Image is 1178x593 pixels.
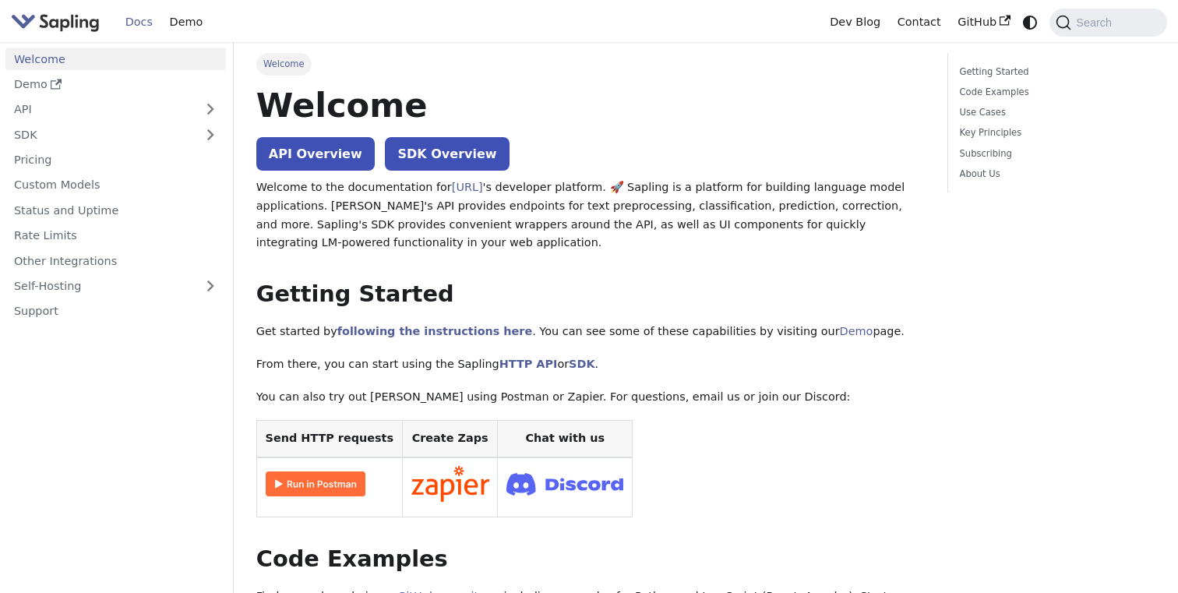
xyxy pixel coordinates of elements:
[499,358,558,370] a: HTTP API
[498,421,633,457] th: Chat with us
[402,421,498,457] th: Create Zaps
[1049,9,1166,37] button: Search (Command+K)
[5,174,226,196] a: Custom Models
[5,249,226,272] a: Other Integrations
[452,181,483,193] a: [URL]
[256,323,926,341] p: Get started by . You can see some of these capabilities by visiting our page.
[840,325,873,337] a: Demo
[11,11,105,34] a: Sapling.aiSapling.ai
[256,355,926,374] p: From there, you can start using the Sapling or .
[569,358,594,370] a: SDK
[5,149,226,171] a: Pricing
[256,137,375,171] a: API Overview
[256,53,926,75] nav: Breadcrumbs
[385,137,509,171] a: SDK Overview
[256,84,926,126] h1: Welcome
[337,325,532,337] a: following the instructions here
[5,275,226,298] a: Self-Hosting
[5,98,195,121] a: API
[1019,11,1042,34] button: Switch between dark and light mode (currently system mode)
[256,281,926,309] h2: Getting Started
[5,123,195,146] a: SDK
[256,421,402,457] th: Send HTTP requests
[821,10,888,34] a: Dev Blog
[1071,16,1121,29] span: Search
[266,471,365,496] img: Run in Postman
[161,10,211,34] a: Demo
[5,224,226,247] a: Rate Limits
[256,545,926,574] h2: Code Examples
[5,300,226,323] a: Support
[960,105,1150,120] a: Use Cases
[889,10,950,34] a: Contact
[960,85,1150,100] a: Code Examples
[949,10,1018,34] a: GitHub
[5,199,226,221] a: Status and Uptime
[5,73,226,96] a: Demo
[960,146,1150,161] a: Subscribing
[5,48,226,70] a: Welcome
[195,123,226,146] button: Expand sidebar category 'SDK'
[195,98,226,121] button: Expand sidebar category 'API'
[117,10,161,34] a: Docs
[256,53,312,75] span: Welcome
[960,167,1150,182] a: About Us
[256,178,926,252] p: Welcome to the documentation for 's developer platform. 🚀 Sapling is a platform for building lang...
[411,466,489,502] img: Connect in Zapier
[960,125,1150,140] a: Key Principles
[11,11,100,34] img: Sapling.ai
[256,388,926,407] p: You can also try out [PERSON_NAME] using Postman or Zapier. For questions, email us or join our D...
[960,65,1150,79] a: Getting Started
[506,468,623,500] img: Join Discord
